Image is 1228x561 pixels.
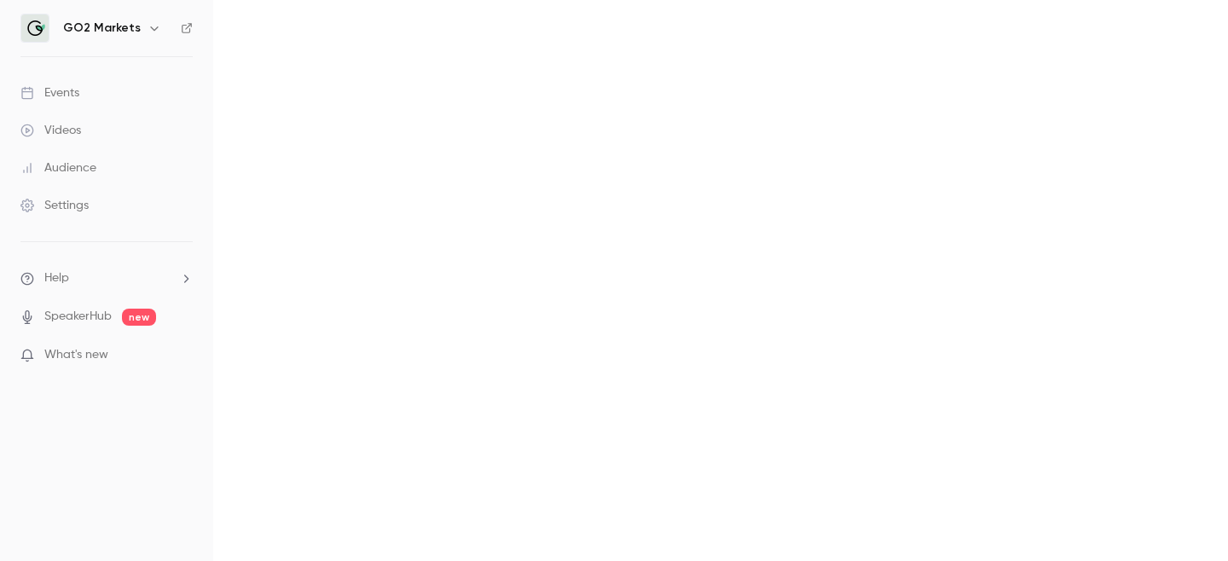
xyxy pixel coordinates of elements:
[44,269,69,287] span: Help
[20,269,193,287] li: help-dropdown-opener
[44,308,112,326] a: SpeakerHub
[44,346,108,364] span: What's new
[20,84,79,101] div: Events
[21,14,49,42] img: GO2 Markets
[63,20,141,37] h6: GO2 Markets
[20,197,89,214] div: Settings
[20,122,81,139] div: Videos
[20,159,96,176] div: Audience
[122,309,156,326] span: new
